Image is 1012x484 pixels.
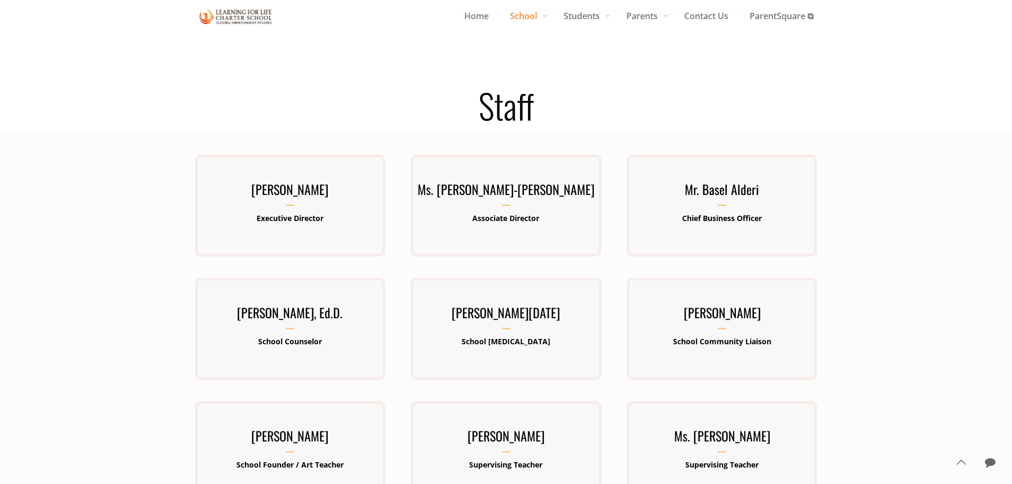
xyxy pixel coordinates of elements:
[257,213,324,223] b: Executive Director
[472,213,539,223] b: Associate Director
[627,179,817,206] h3: Mr. Basel Alderi
[553,8,616,24] span: Students
[685,460,759,470] b: Supervising Teacher
[182,88,830,122] h1: Staff
[673,336,771,346] b: School Community Liaison
[616,8,674,24] span: Parents
[195,302,385,329] h3: [PERSON_NAME], Ed.D.
[258,336,322,346] b: School Counselor
[682,213,762,223] b: Chief Business Officer
[454,8,499,24] span: Home
[236,460,344,470] b: School Founder / Art Teacher
[195,425,385,453] h3: [PERSON_NAME]
[739,8,824,24] span: ParentSquare ⧉
[195,179,385,206] h3: [PERSON_NAME]
[462,336,550,346] b: School [MEDICAL_DATA]
[627,425,817,453] h3: Ms. [PERSON_NAME]
[469,460,542,470] b: Supervising Teacher
[411,179,601,206] h3: Ms. [PERSON_NAME]-[PERSON_NAME]
[411,425,601,453] h3: [PERSON_NAME]
[499,8,553,24] span: School
[199,7,273,26] img: Staff
[674,8,739,24] span: Contact Us
[411,302,601,329] h3: [PERSON_NAME][DATE]
[627,302,817,329] h3: [PERSON_NAME]
[950,451,972,473] a: Back to top icon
